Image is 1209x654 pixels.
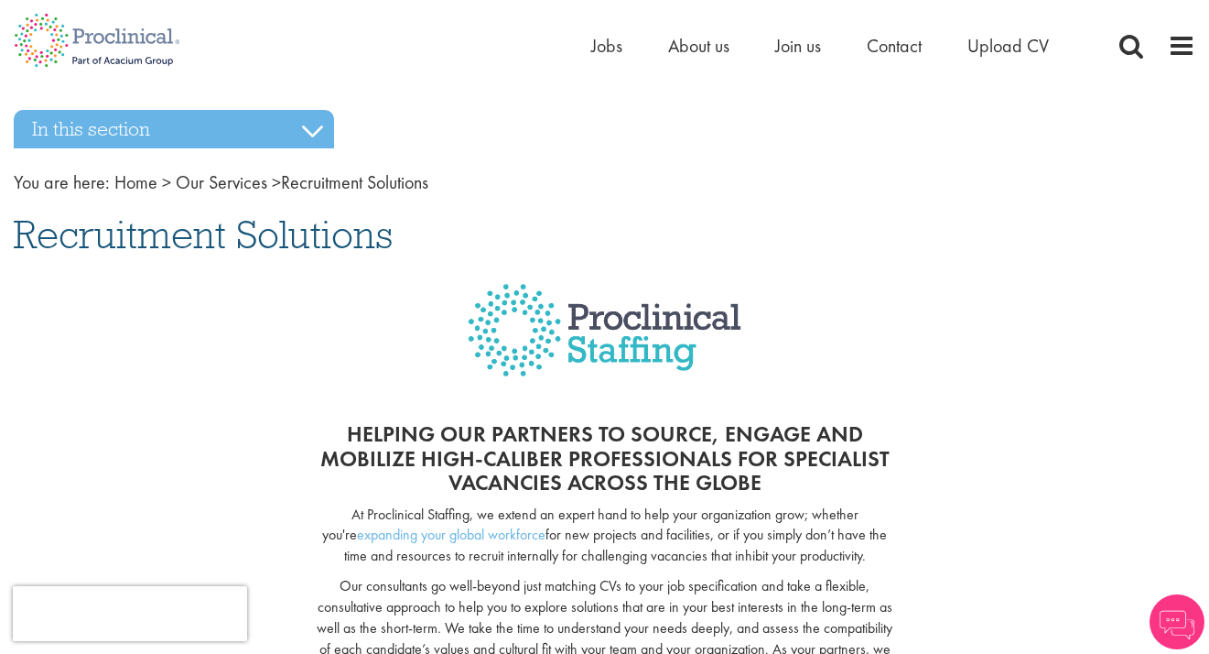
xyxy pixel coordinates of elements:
[1150,594,1204,649] img: Chatbot
[967,34,1049,58] a: Upload CV
[14,110,334,148] h3: In this section
[14,170,110,194] span: You are here:
[775,34,821,58] a: Join us
[272,170,281,194] span: >
[867,34,922,58] a: Contact
[176,170,267,194] a: breadcrumb link to Our Services
[13,586,247,641] iframe: reCAPTCHA
[668,34,729,58] a: About us
[357,525,545,544] a: expanding your global workforce
[14,210,393,259] span: Recruitment Solutions
[114,170,428,194] span: Recruitment Solutions
[316,505,893,568] p: At Proclinical Staffing, we extend an expert hand to help your organization grow; whether you're ...
[316,422,893,495] h2: Helping our partners to source, engage and mobilize high-caliber professionals for specialist vac...
[114,170,157,194] a: breadcrumb link to Home
[468,284,741,404] img: Proclinical Staffing
[162,170,171,194] span: >
[591,34,622,58] a: Jobs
